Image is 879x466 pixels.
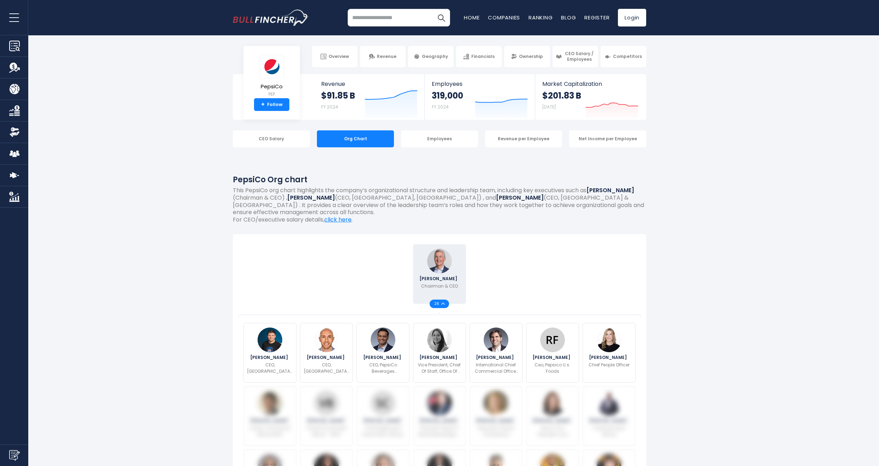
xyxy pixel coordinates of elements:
[401,130,478,147] div: Employees
[586,425,632,438] p: Chief Executive Officer, [GEOGRAPHIC_DATA]
[476,355,516,360] span: [PERSON_NAME]
[583,323,636,383] a: Becky Schmitt [PERSON_NAME] Chief People Officer
[307,419,347,423] span: [PERSON_NAME]
[526,386,579,446] a: Christine Tammara [PERSON_NAME] Senior Vice President and Controller
[531,425,574,438] p: Senior Vice President and Controller
[529,14,553,21] a: Ranking
[471,54,495,59] span: Financials
[553,46,598,67] a: CEO Salary / Employees
[287,194,335,202] b: [PERSON_NAME]
[259,84,284,90] span: PepsiCo
[233,187,646,216] p: This PepsiCo org chart highlights the company’s organizational structure and leadership team, inc...
[233,10,309,26] a: Go to homepage
[474,362,518,374] p: International Chief Commercial Officer and CEO of New Revenue Streams
[432,90,463,101] strong: 319,000
[419,355,459,360] span: [PERSON_NAME]
[261,101,265,108] strong: +
[363,355,403,360] span: [PERSON_NAME]
[360,362,406,374] p: CEO, PepsiCo Beverages [GEOGRAPHIC_DATA]
[519,54,543,59] span: Ownership
[361,425,405,438] p: Chief Digital And Information Officer, APAC
[589,362,630,368] p: Chief People Officer
[432,81,527,87] span: Employees
[526,323,579,383] a: Rachel Ferdinando [PERSON_NAME] Ceo, Pepsico U.s. Foods
[488,14,520,21] a: Companies
[532,355,572,360] span: [PERSON_NAME]
[248,425,292,438] p: Chief Commercial Officer APAC
[476,419,516,423] span: [PERSON_NAME]
[258,391,282,415] img: Sudipto Mozumdar
[250,355,290,360] span: [PERSON_NAME]
[356,323,409,383] a: Ram Krishnan [PERSON_NAME] CEO, PepsiCo Beverages [GEOGRAPHIC_DATA]
[464,14,479,21] a: Home
[304,362,349,374] p: CEO, [GEOGRAPHIC_DATA] & [GEOGRAPHIC_DATA]
[427,328,452,352] img: Mariela Suarez
[561,14,576,21] a: Blog
[583,386,636,446] a: Steven Williams [PERSON_NAME] Chief Executive Officer, [GEOGRAPHIC_DATA]
[321,104,338,110] small: FY 2024
[317,130,394,147] div: Org Chart
[535,74,645,120] a: Market Capitalization $201.83 B [DATE]
[532,419,572,423] span: [PERSON_NAME]
[259,91,284,98] small: PEP
[371,328,395,352] img: Ram Krishnan
[356,386,409,446] a: Susan Cui [PERSON_NAME] Chief Digital And Information Officer, APAC
[250,419,290,423] span: [PERSON_NAME]
[470,386,523,446] a: Anne Fink [PERSON_NAME] President, Global Foodservice
[419,419,459,423] span: [PERSON_NAME]
[589,355,629,360] span: [PERSON_NAME]
[321,90,355,101] strong: $91.85 B
[597,391,621,415] img: Steven Williams
[243,386,296,446] a: Sudipto Mozumdar [PERSON_NAME] Chief Commercial Officer APAC
[425,74,535,120] a: Employees 319,000 FY 2024
[363,419,403,423] span: [PERSON_NAME]
[427,249,452,273] img: Ramon Laguarta
[474,425,518,438] p: President, Global Foodservice
[258,328,282,352] img: Silviu Popovici
[484,328,508,352] img: Roberto Martínez
[470,323,523,383] a: Roberto Martínez [PERSON_NAME] International Chief Commercial Officer and CEO of New Revenue Streams
[314,391,339,415] img: Vijaya Sekhar Badde
[324,216,352,224] a: click here
[300,323,353,383] a: Kyle Faulconer [PERSON_NAME] CEO, [GEOGRAPHIC_DATA] & [GEOGRAPHIC_DATA]
[569,130,646,147] div: Net Income per Employee
[542,81,638,87] span: Market Capitalization
[542,90,581,101] strong: $201.83 B
[613,54,642,59] span: Competitors
[531,362,574,374] p: Ceo, Pepsico U.s. Foods
[432,9,450,26] button: Search
[233,216,646,224] p: For CEO/executive salary details, .
[564,51,595,62] span: CEO Salary / Employees
[601,46,646,67] a: Competitors
[312,46,358,67] a: Overview
[300,386,353,446] a: Vijaya Sekhar Badde [PERSON_NAME] Chief Procurement Officer - APAC
[321,81,418,87] span: Revenue
[418,362,461,374] p: Vice President, Chief Of Staff, Office Of The CEO
[542,104,556,110] small: [DATE]
[589,419,629,423] span: [PERSON_NAME]
[329,54,349,59] span: Overview
[233,174,646,185] h1: PepsiCo Org chart
[434,302,441,306] span: 26
[233,130,310,147] div: CEO Salary
[421,283,458,289] p: Chairman & CEO
[432,104,449,110] small: FY 2024
[377,54,396,59] span: Revenue
[233,10,309,26] img: bullfincher logo
[314,74,425,120] a: Revenue $91.85 B FY 2024
[540,328,565,352] img: Rachel Ferdinando
[360,46,406,67] a: Revenue
[418,425,461,438] p: President, PepsiCo Global Beverages & Franchise
[618,9,646,26] a: Login
[496,194,544,202] b: [PERSON_NAME]
[413,386,466,446] a: Andy Williams [PERSON_NAME] President, PepsiCo Global Beverages & Franchise
[419,277,459,281] span: [PERSON_NAME]
[484,391,508,415] img: Anne Fink
[307,355,347,360] span: [PERSON_NAME]
[408,46,454,67] a: Geography
[314,328,339,352] img: Kyle Faulconer
[597,328,621,352] img: Becky Schmitt
[586,186,634,194] b: [PERSON_NAME]
[413,323,466,383] a: Mariela Suarez [PERSON_NAME] Vice President, Chief Of Staff, Office Of The CEO
[540,391,565,415] img: Christine Tammara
